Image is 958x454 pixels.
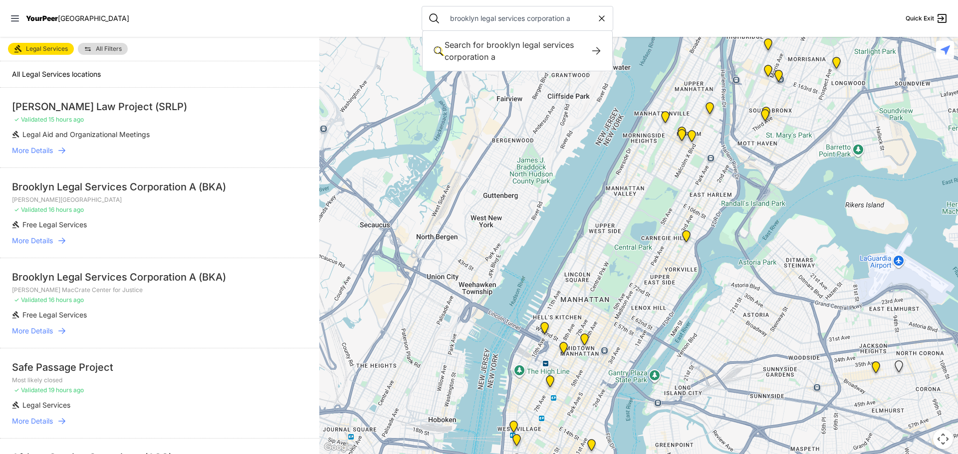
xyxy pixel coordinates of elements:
[26,15,129,21] a: YourPeer[GEOGRAPHIC_DATA]
[22,130,150,139] span: Legal Aid and Organizational Meetings
[48,386,84,394] span: 19 hours ago
[700,98,720,122] div: City Relief, Salvation Army Building
[48,296,84,303] span: 16 hours ago
[12,416,307,426] a: More Details
[26,14,58,22] span: YourPeer
[906,14,934,22] span: Quick Exit
[14,116,47,123] span: ✓ Validated
[445,40,484,50] span: Search for
[22,220,87,229] span: Free Legal Services
[889,356,909,380] div: Jackson Heights, Queens
[755,105,775,129] div: Main Location
[758,34,778,58] div: Bronx Housing Court
[12,416,53,426] span: More Details
[12,100,307,114] div: [PERSON_NAME] Law Project (SRLP)
[78,43,128,55] a: All Filters
[14,206,47,213] span: ✓ Validated
[933,429,953,449] button: Map camera controls
[14,296,47,303] span: ✓ Validated
[12,146,53,155] span: More Details
[14,386,47,394] span: ✓ Validated
[22,310,87,319] span: Free Legal Services
[322,441,355,454] a: Open this area in Google Maps (opens a new window)
[22,401,70,409] span: Legal Services
[12,360,307,374] div: Safe Passage Project
[682,126,702,150] div: Main NYC Office, Harlem
[676,226,697,250] div: Teen Health Center
[58,14,129,22] span: [GEOGRAPHIC_DATA]
[48,116,84,123] span: 15 hours ago
[26,45,68,53] span: Legal Services
[758,61,778,85] div: Bronx Neighborhood Office
[322,441,355,454] img: Google
[12,236,53,246] span: More Details
[8,43,74,55] a: Legal Services
[534,318,555,342] div: New York
[672,123,692,147] div: Uptown/Harlem DYCD Youth Drop-in Center
[12,236,307,246] a: More Details
[445,40,574,62] span: brooklyn legal services corporation a
[12,326,53,336] span: More Details
[906,12,948,24] a: Quick Exit
[672,125,692,149] div: Harlem Community Law Office
[866,357,886,381] div: Jackson Heights
[12,270,307,284] div: Brooklyn Legal Services Corporation A (BKA)
[12,70,101,78] span: All Legal Services locations
[12,286,307,294] p: [PERSON_NAME] MacCrate Center for Justice
[12,196,307,204] p: [PERSON_NAME][GEOGRAPHIC_DATA]
[12,376,307,384] p: Most likely closed
[444,13,597,23] input: Search
[96,46,122,52] span: All Filters
[503,417,524,441] div: Art and Acceptance LGBTQIA2S+ Program
[12,180,307,194] div: Brooklyn Legal Services Corporation A (BKA)
[12,146,307,155] a: More Details
[48,206,84,213] span: 16 hours ago
[12,326,307,336] a: More Details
